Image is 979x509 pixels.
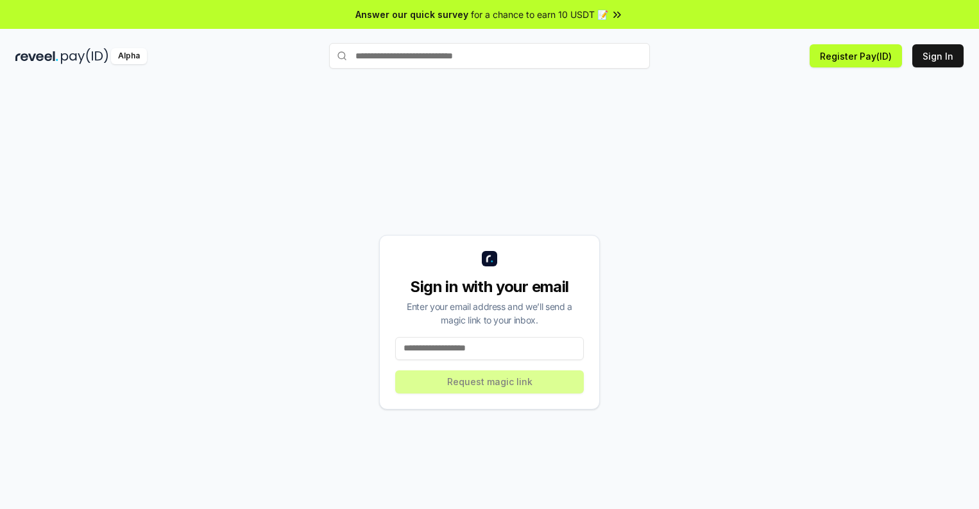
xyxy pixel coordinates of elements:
button: Sign In [912,44,964,67]
div: Sign in with your email [395,277,584,297]
div: Alpha [111,48,147,64]
button: Register Pay(ID) [810,44,902,67]
span: for a chance to earn 10 USDT 📝 [471,8,608,21]
div: Enter your email address and we’ll send a magic link to your inbox. [395,300,584,327]
img: reveel_dark [15,48,58,64]
img: pay_id [61,48,108,64]
img: logo_small [482,251,497,266]
span: Answer our quick survey [355,8,468,21]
